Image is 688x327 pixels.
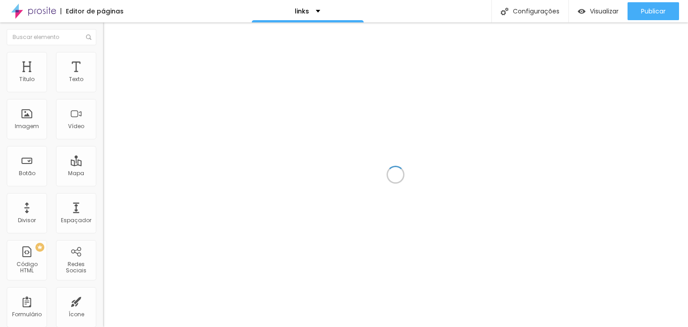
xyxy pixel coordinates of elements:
[68,123,84,129] div: Vídeo
[641,8,666,15] span: Publicar
[68,170,84,176] div: Mapa
[19,76,34,82] div: Título
[12,311,42,318] div: Formulário
[19,170,35,176] div: Botão
[15,123,39,129] div: Imagem
[69,311,84,318] div: Ícone
[9,261,44,274] div: Código HTML
[295,8,309,14] p: links
[628,2,679,20] button: Publicar
[61,217,91,224] div: Espaçador
[569,2,628,20] button: Visualizar
[58,261,94,274] div: Redes Sociais
[18,217,36,224] div: Divisor
[69,76,83,82] div: Texto
[7,29,96,45] input: Buscar elemento
[578,8,585,15] img: view-1.svg
[86,34,91,40] img: Icone
[501,8,508,15] img: Icone
[60,8,124,14] div: Editor de páginas
[590,8,619,15] span: Visualizar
